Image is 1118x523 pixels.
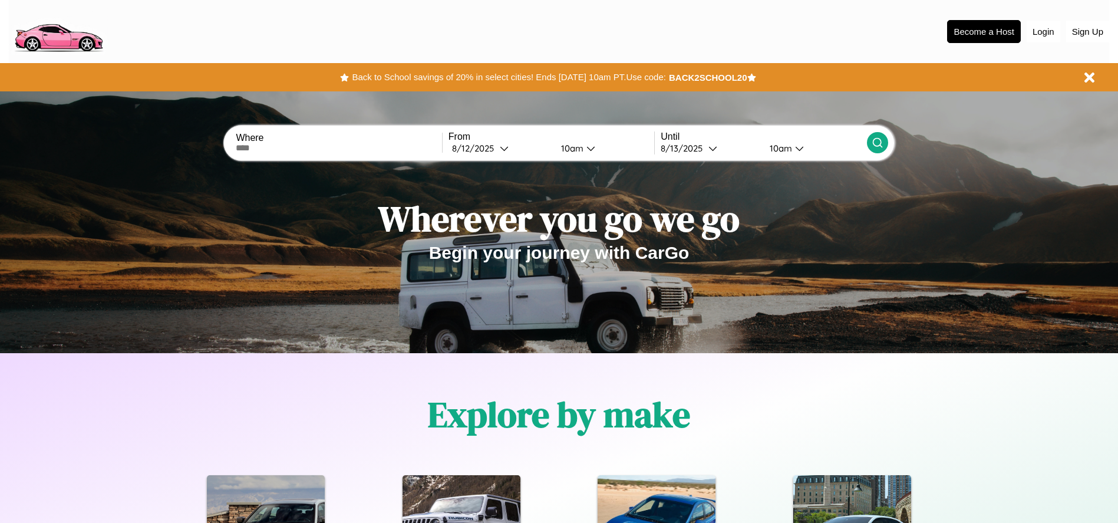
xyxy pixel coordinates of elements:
button: 10am [552,142,655,154]
h1: Explore by make [428,390,690,439]
button: Sign Up [1066,21,1109,42]
img: logo [9,6,108,55]
button: Back to School savings of 20% in select cities! Ends [DATE] 10am PT.Use code: [349,69,668,85]
div: 8 / 13 / 2025 [661,143,708,154]
button: 8/12/2025 [448,142,552,154]
div: 10am [764,143,795,154]
label: Until [661,131,866,142]
button: 10am [760,142,867,154]
label: Where [236,133,441,143]
div: 10am [555,143,586,154]
b: BACK2SCHOOL20 [669,73,747,83]
button: Login [1027,21,1060,42]
label: From [448,131,654,142]
div: 8 / 12 / 2025 [452,143,500,154]
button: Become a Host [947,20,1021,43]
